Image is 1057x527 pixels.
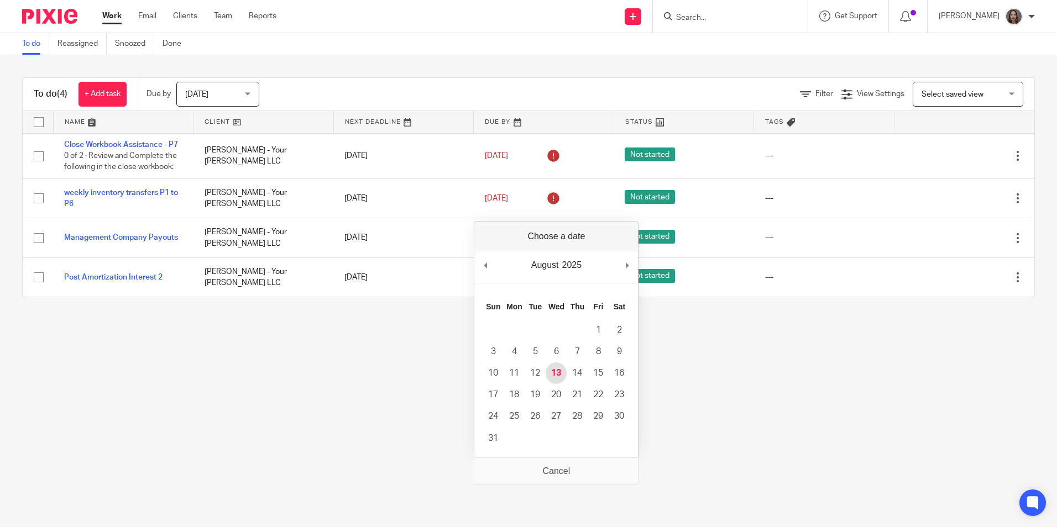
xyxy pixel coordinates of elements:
td: [DATE] [333,218,474,257]
span: 0 of 2 · Review and Complete the following in the close workbook: [64,152,177,171]
span: Filter [815,90,833,98]
button: 9 [609,341,630,362]
button: 28 [567,405,588,427]
button: 15 [588,362,609,384]
span: [DATE] [485,152,508,160]
a: Clients [173,10,197,22]
td: [DATE] [333,257,474,297]
a: Snoozed [115,33,154,55]
button: 29 [588,405,609,427]
button: 5 [525,341,546,362]
button: 17 [483,384,504,405]
td: [DATE] [333,133,474,178]
div: --- [765,232,883,243]
a: To do [22,33,49,55]
span: Not started [625,190,675,204]
img: Pixie [22,9,77,24]
span: Not started [625,269,675,283]
button: 1 [588,319,609,341]
a: weekly inventory transfers P1 to P6 [64,189,178,208]
div: --- [765,150,883,161]
h1: To do [34,88,67,100]
button: Next Month [621,257,632,273]
td: [PERSON_NAME] - Your [PERSON_NAME] LLC [193,257,334,297]
button: 7 [567,341,588,362]
span: Get Support [835,12,877,20]
button: 13 [546,362,567,384]
abbr: Thursday [571,302,584,311]
input: Search [675,13,775,23]
abbr: Monday [506,302,522,311]
a: Done [163,33,190,55]
button: 14 [567,362,588,384]
button: 4 [504,341,525,362]
button: 22 [588,384,609,405]
abbr: Tuesday [529,302,542,311]
span: [DATE] [485,194,508,202]
a: Post Amortization Interest 2 [64,273,163,281]
span: Select saved view [922,91,983,98]
abbr: Sunday [486,302,500,311]
td: [PERSON_NAME] - Your [PERSON_NAME] LLC [193,178,334,218]
button: Previous Month [480,257,491,273]
abbr: Friday [594,302,604,311]
button: 24 [483,405,504,427]
a: Reassigned [57,33,107,55]
span: (4) [57,89,67,98]
button: 21 [567,384,588,405]
button: 10 [483,362,504,384]
td: [PERSON_NAME] - Your [PERSON_NAME] LLC [193,218,334,257]
td: [PERSON_NAME] - Your [PERSON_NAME] LLC [193,133,334,178]
img: 20240425_114559.jpg [1005,8,1023,25]
p: Due by [146,88,171,99]
button: 3 [483,341,504,362]
a: Reports [249,10,276,22]
abbr: Wednesday [548,302,564,311]
div: --- [765,272,883,283]
p: [PERSON_NAME] [939,10,1000,22]
button: 12 [525,362,546,384]
button: 11 [504,362,525,384]
a: Team [214,10,232,22]
abbr: Saturday [614,302,626,311]
button: 27 [546,405,567,427]
button: 2 [609,319,630,341]
div: --- [765,193,883,204]
span: Tags [765,119,784,125]
button: 20 [546,384,567,405]
a: Close Workbook Assistance - P7 [64,141,178,149]
div: 2025 [561,257,584,273]
a: + Add task [79,82,127,107]
span: Not started [625,147,675,161]
span: [DATE] [185,91,208,98]
span: Not started [625,230,675,244]
button: 8 [588,341,609,362]
button: 18 [504,384,525,405]
a: Email [138,10,156,22]
a: Work [102,10,122,22]
span: View Settings [857,90,904,98]
button: 26 [525,405,546,427]
button: 19 [525,384,546,405]
button: 31 [483,428,504,449]
button: 16 [609,362,630,384]
button: 25 [504,405,525,427]
a: Management Company Payouts [64,234,178,241]
td: [DATE] [333,178,474,218]
button: 30 [609,405,630,427]
button: 23 [609,384,630,405]
button: 6 [546,341,567,362]
div: August [530,257,561,273]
